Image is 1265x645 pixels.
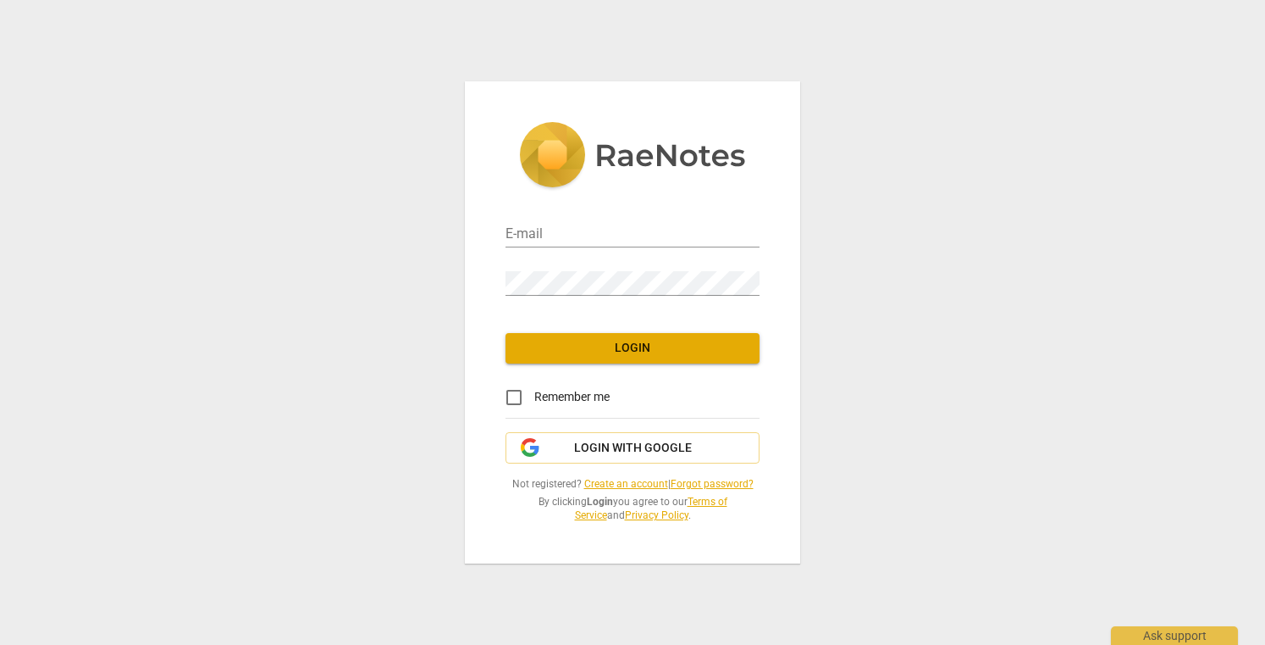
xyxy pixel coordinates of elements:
button: Login with Google [505,432,760,464]
a: Privacy Policy [625,509,688,521]
div: Ask support [1111,626,1238,645]
span: Login [519,340,746,357]
a: Create an account [584,478,668,490]
span: Not registered? | [505,477,760,492]
img: 5ac2273c67554f335776073100b6d88f.svg [519,122,746,192]
button: Login [505,333,760,364]
a: Forgot password? [671,478,754,490]
a: Terms of Service [575,496,727,522]
span: Remember me [534,388,610,406]
b: Login [587,496,613,508]
span: By clicking you agree to our and . [505,495,760,523]
span: Login with Google [574,440,692,457]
